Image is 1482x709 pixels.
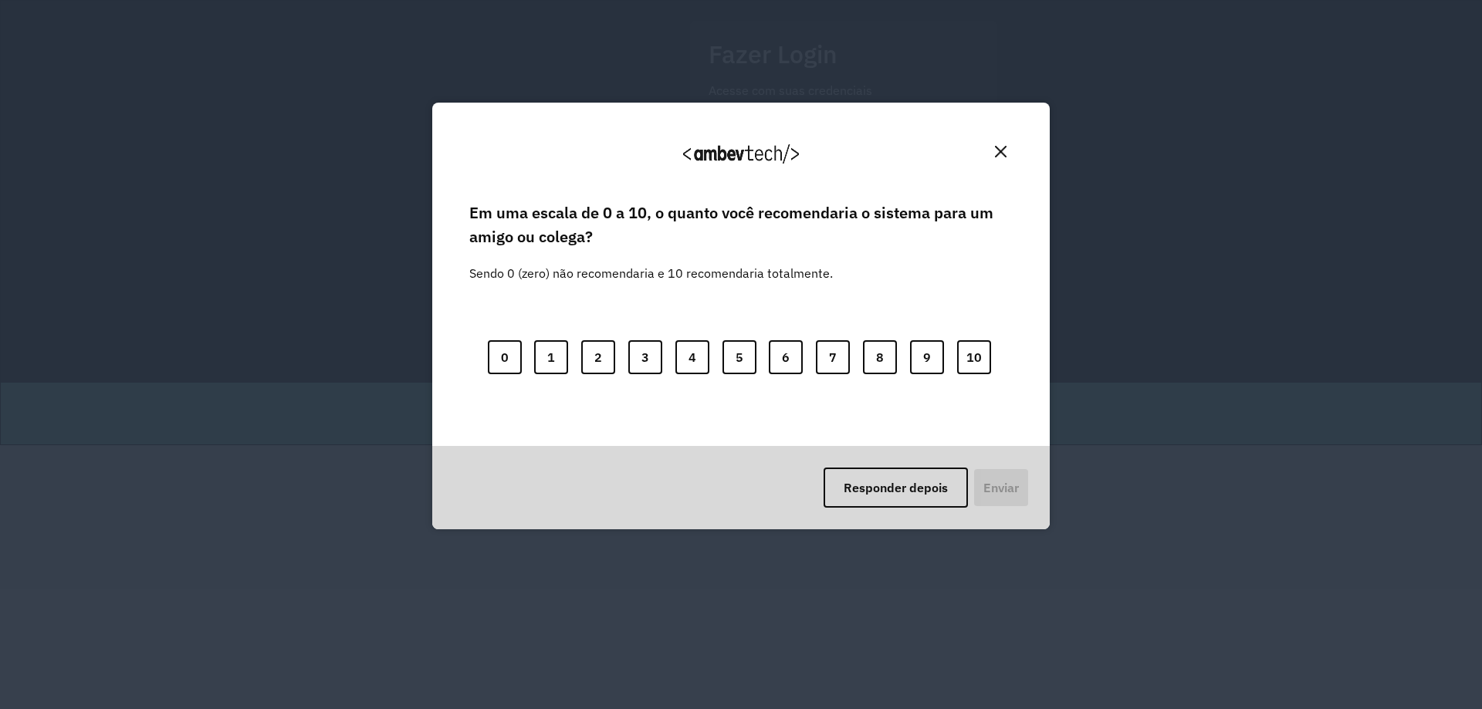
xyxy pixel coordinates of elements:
button: 8 [863,340,897,374]
button: 6 [769,340,803,374]
button: 3 [628,340,662,374]
label: Em uma escala de 0 a 10, o quanto você recomendaria o sistema para um amigo ou colega? [469,201,1013,248]
button: 9 [910,340,944,374]
button: 5 [722,340,756,374]
button: Responder depois [824,468,968,508]
button: 0 [488,340,522,374]
button: 7 [816,340,850,374]
button: Close [989,140,1013,164]
img: Close [995,146,1007,157]
button: 1 [534,340,568,374]
label: Sendo 0 (zero) não recomendaria e 10 recomendaria totalmente. [469,245,833,282]
button: 2 [581,340,615,374]
button: 10 [957,340,991,374]
button: 4 [675,340,709,374]
img: Logo Ambevtech [683,144,799,164]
